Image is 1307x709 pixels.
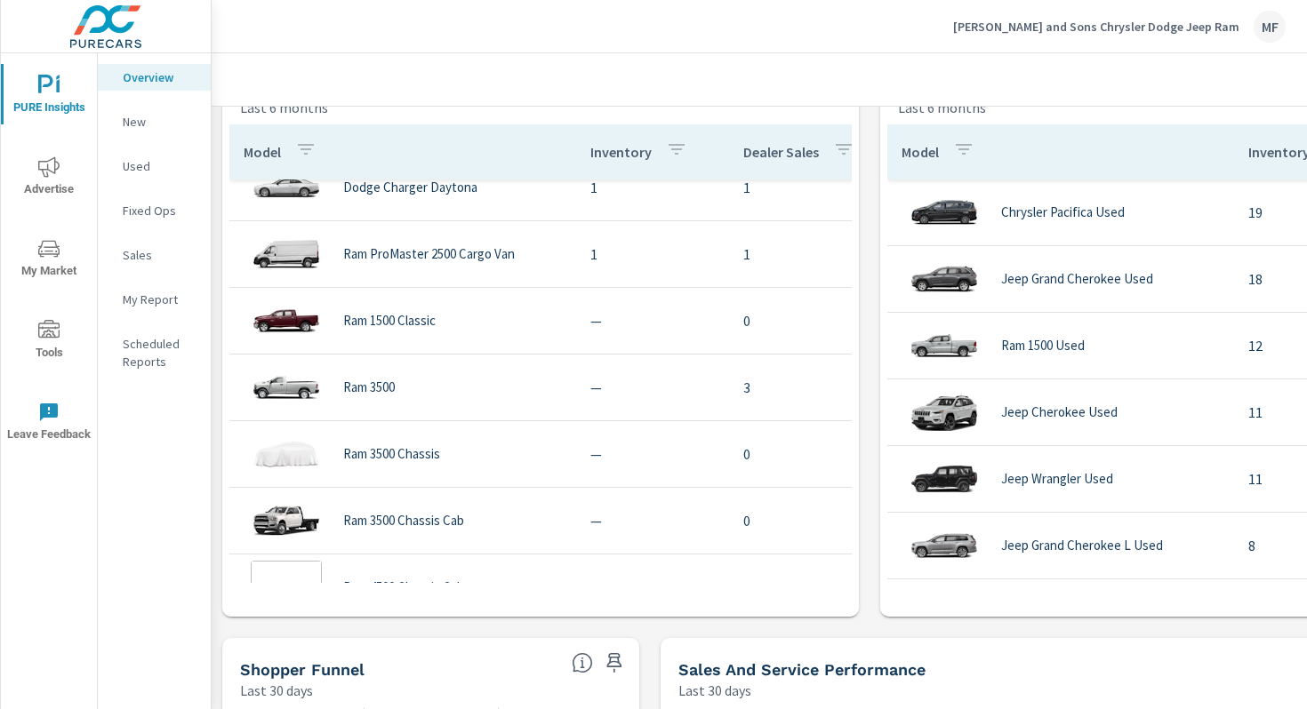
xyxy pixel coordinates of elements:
[743,577,889,598] p: 0
[251,427,322,481] img: glamour
[240,680,313,701] p: Last 30 days
[123,246,196,264] p: Sales
[909,519,980,572] img: glamour
[600,649,629,677] span: Save this to your personalized report
[590,143,652,161] p: Inventory
[240,660,365,679] h5: Shopper Funnel
[590,243,715,265] p: 1
[343,446,440,462] p: Ram 3500 Chassis
[902,143,939,161] p: Model
[743,377,889,398] p: 3
[343,313,436,329] p: Ram 1500 Classic
[343,579,464,595] p: Ram 4500 Chassis Cab
[909,452,980,506] img: glamour
[743,443,889,465] p: 0
[251,494,322,547] img: glamour
[678,680,751,701] p: Last 30 days
[98,108,211,135] div: New
[590,177,715,198] p: 1
[1,53,97,462] div: nav menu
[1001,204,1125,220] p: Chrysler Pacifica Used
[240,97,328,118] p: Last 6 months
[743,143,819,161] p: Dealer Sales
[1001,471,1113,487] p: Jeep Wrangler Used
[244,143,281,161] p: Model
[909,386,980,439] img: glamour
[1254,11,1286,43] div: MF
[572,652,593,673] span: Know where every customer is during their purchase journey. View customer activity from first cli...
[343,179,477,195] p: Dodge Charger Daytona
[953,19,1239,35] p: [PERSON_NAME] and Sons Chrysler Dodge Jeep Ram
[1001,271,1153,287] p: Jeep Grand Cherokee Used
[98,153,211,179] div: Used
[98,286,211,313] div: My Report
[251,227,322,281] img: glamour
[123,291,196,308] p: My Report
[123,202,196,219] p: Fixed Ops
[743,510,889,531] p: 0
[743,310,889,331] p: 0
[743,243,889,265] p: 1
[251,361,322,414] img: glamour
[590,377,715,398] p: —
[590,443,715,465] p: —
[98,197,211,224] div: Fixed Ops
[343,513,464,529] p: Ram 3500 Chassis Cab
[678,660,926,679] h5: Sales and Service Performance
[251,161,322,214] img: glamour
[909,319,980,372] img: glamour
[343,246,515,262] p: Ram ProMaster 2500 Cargo Van
[6,320,92,363] span: Tools
[590,510,715,531] p: —
[123,157,196,175] p: Used
[909,252,980,306] img: glamour
[898,97,986,118] p: Last 6 months
[1001,338,1085,354] p: Ram 1500 Used
[343,379,395,395] p: Ram 3500
[6,156,92,200] span: Advertise
[6,238,92,282] span: My Market
[590,577,715,598] p: —
[909,186,980,239] img: glamour
[743,177,889,198] p: 1
[1001,538,1163,554] p: Jeep Grand Cherokee L Used
[6,75,92,118] span: PURE Insights
[98,242,211,268] div: Sales
[1001,404,1118,420] p: Jeep Cherokee Used
[251,294,322,347] img: glamour
[123,335,196,370] p: Scheduled Reports
[590,310,715,331] p: —
[6,402,92,445] span: Leave Feedback
[98,64,211,91] div: Overview
[98,331,211,375] div: Scheduled Reports
[123,113,196,131] p: New
[123,68,196,86] p: Overview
